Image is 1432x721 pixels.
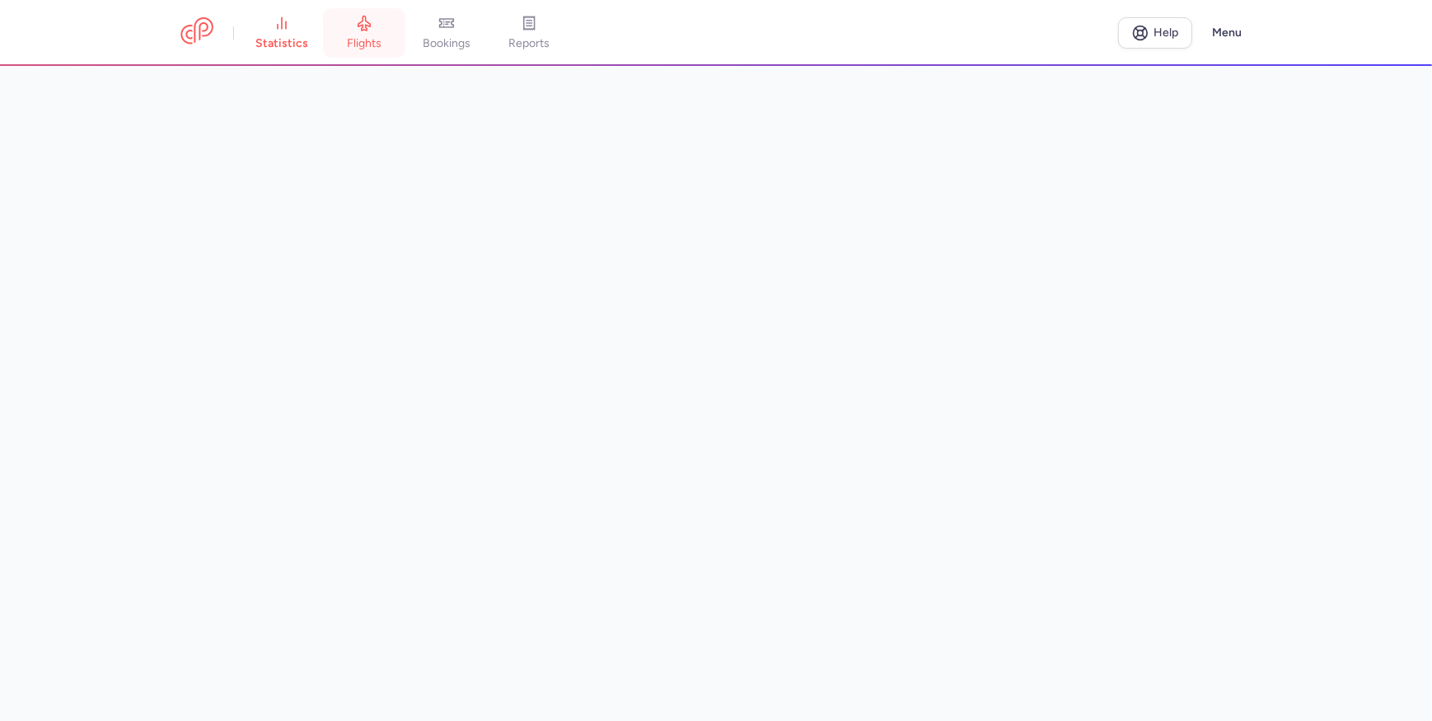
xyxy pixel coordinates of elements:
span: Help [1154,26,1179,39]
a: CitizenPlane red outlined logo [180,17,213,48]
span: bookings [423,36,470,51]
a: flights [323,15,405,51]
span: flights [347,36,381,51]
button: Menu [1202,17,1252,49]
a: statistics [241,15,323,51]
span: statistics [255,36,308,51]
a: reports [488,15,570,51]
span: reports [508,36,550,51]
a: Help [1118,17,1192,49]
a: bookings [405,15,488,51]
